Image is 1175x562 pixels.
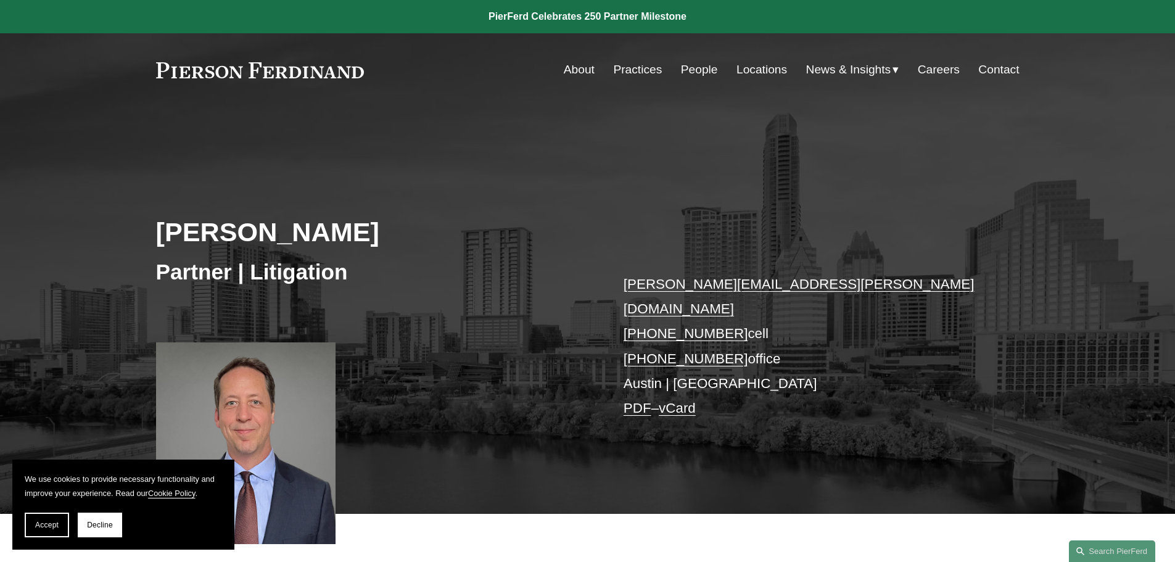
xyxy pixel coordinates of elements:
[148,489,196,498] a: Cookie Policy
[564,58,595,81] a: About
[613,58,662,81] a: Practices
[736,58,787,81] a: Locations
[806,59,891,81] span: News & Insights
[624,276,975,316] a: [PERSON_NAME][EMAIL_ADDRESS][PERSON_NAME][DOMAIN_NAME]
[624,326,748,341] a: [PHONE_NUMBER]
[87,521,113,529] span: Decline
[25,513,69,537] button: Accept
[681,58,718,81] a: People
[156,258,588,286] h3: Partner | Litigation
[806,58,899,81] a: folder dropdown
[12,460,234,550] section: Cookie banner
[918,58,960,81] a: Careers
[25,472,222,500] p: We use cookies to provide necessary functionality and improve your experience. Read our .
[35,521,59,529] span: Accept
[978,58,1019,81] a: Contact
[624,400,651,416] a: PDF
[624,272,983,421] p: cell office Austin | [GEOGRAPHIC_DATA] –
[78,513,122,537] button: Decline
[624,351,748,366] a: [PHONE_NUMBER]
[156,216,588,248] h2: [PERSON_NAME]
[1069,540,1155,562] a: Search this site
[659,400,696,416] a: vCard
